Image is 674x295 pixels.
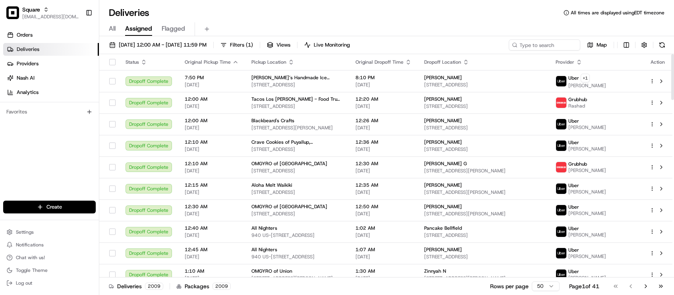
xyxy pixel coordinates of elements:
a: Orders [3,29,99,41]
span: Assigned [125,24,152,33]
button: SquareSquare[EMAIL_ADDRESS][DOMAIN_NAME] [3,3,82,22]
button: Settings [3,227,96,238]
span: 12:30 AM [185,203,239,210]
span: [STREET_ADDRESS] [251,103,343,109]
button: Live Monitoring [301,39,353,51]
span: [PERSON_NAME] [568,82,606,89]
span: Analytics [17,89,39,96]
span: [DATE] [185,232,239,238]
span: Uber [568,225,579,232]
img: uber-new-logo.jpeg [556,227,566,237]
button: [DATE] 12:00 AM - [DATE] 11:59 PM [106,39,210,51]
img: uber-new-logo.jpeg [556,205,566,215]
span: [DATE] [355,125,411,131]
a: Analytics [3,86,99,99]
span: Uber [568,204,579,210]
span: Filters [230,41,253,49]
span: [PERSON_NAME] [568,124,606,131]
span: Map [597,41,607,49]
span: [PERSON_NAME] [568,167,606,174]
span: [PERSON_NAME] [424,246,462,253]
img: 5e692f75ce7d37001a5d71f1 [556,162,566,172]
img: uber-new-logo.jpeg [556,248,566,258]
span: [DATE] [185,125,239,131]
img: uber-new-logo.jpeg [556,76,566,86]
button: Refresh [657,39,668,51]
span: 12:10 AM [185,160,239,167]
span: [STREET_ADDRESS][PERSON_NAME] [424,168,543,174]
span: Deliveries [17,46,39,53]
span: Zinnyah N [424,268,446,274]
span: 12:30 AM [355,160,411,167]
span: [DATE] [185,254,239,260]
span: [DATE] [355,254,411,260]
div: 2009 [145,283,163,290]
button: [EMAIL_ADDRESS][DOMAIN_NAME] [22,14,79,20]
button: Chat with us! [3,252,96,263]
a: Providers [3,57,99,70]
span: Uber [568,75,579,81]
span: [PERSON_NAME] [424,203,462,210]
span: [STREET_ADDRESS] [424,254,543,260]
span: Uber [568,139,579,146]
span: [STREET_ADDRESS] [251,82,343,88]
span: 1:10 AM [185,268,239,274]
span: [PERSON_NAME]’s Handmade Ice Cream Wildwood [251,74,343,81]
span: All [109,24,116,33]
span: 12:40 AM [185,225,239,231]
span: Providers [17,60,39,67]
span: Blackbeard's Crafts [251,117,294,124]
span: [PERSON_NAME] [568,253,606,260]
span: Uber [568,182,579,189]
span: [DATE] [355,103,411,109]
span: 12:36 AM [355,139,411,145]
span: ( 1 ) [246,41,253,49]
span: [STREET_ADDRESS][PERSON_NAME] [424,189,543,195]
span: 7:50 PM [185,74,239,81]
div: Packages [176,282,231,290]
span: [DATE] [355,82,411,88]
span: Chat with us! [16,254,45,261]
span: Dropoff Location [424,59,461,65]
span: Views [276,41,290,49]
span: 8:10 PM [355,74,411,81]
span: [DATE] [185,189,239,195]
span: [STREET_ADDRESS] [424,103,543,109]
button: Filters(1) [217,39,257,51]
span: [DATE] [185,103,239,109]
span: Settings [16,229,34,235]
span: [DATE] 12:00 AM - [DATE] 11:59 PM [119,41,207,49]
span: [DATE] [355,168,411,174]
span: [DATE] [355,189,411,195]
span: OMGYRO of [GEOGRAPHIC_DATA] [251,203,327,210]
span: [PERSON_NAME] [568,146,606,152]
span: Log out [16,280,32,286]
span: Provider [556,59,574,65]
span: Toggle Theme [16,267,48,274]
span: [STREET_ADDRESS][PERSON_NAME] [424,275,543,281]
span: All Nighters [251,225,277,231]
span: [DATE] [185,275,239,281]
span: [PERSON_NAME] [424,117,462,124]
span: 1:02 AM [355,225,411,231]
div: Page 1 of 41 [569,282,599,290]
img: uber-new-logo.jpeg [556,119,566,129]
span: [DATE] [355,211,411,217]
span: Create [46,203,62,211]
span: Aloha Melt Waikiki [251,182,292,188]
span: [PERSON_NAME] [568,210,606,217]
span: 12:50 AM [355,203,411,210]
span: Status [126,59,139,65]
button: Square [22,6,40,14]
span: [DATE] [185,211,239,217]
img: Square [6,6,19,19]
span: 12:00 AM [185,96,239,102]
button: +1 [581,74,590,82]
span: [PERSON_NAME] [568,189,606,195]
img: uber-new-logo.jpeg [556,184,566,194]
div: 2009 [212,283,231,290]
span: [STREET_ADDRESS] [424,146,543,152]
span: 12:15 AM [185,182,239,188]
